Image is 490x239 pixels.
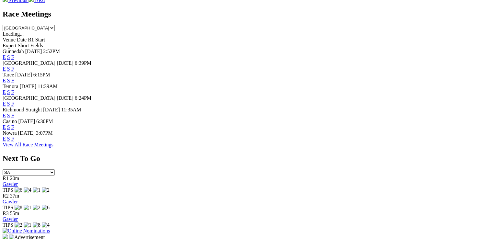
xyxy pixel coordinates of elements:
a: E [3,113,6,118]
img: 6 [15,187,22,193]
span: [DATE] [57,95,74,101]
span: Gunnedah [3,49,24,54]
span: 6:24PM [75,95,92,101]
span: 55m [10,211,19,216]
a: F [11,124,14,130]
span: TIPS [3,187,13,193]
span: 2:52PM [43,49,60,54]
span: Nowra [3,130,17,136]
span: 3:07PM [36,130,53,136]
img: 1 [33,187,40,193]
span: 20m [10,176,19,181]
span: Temora [3,84,18,89]
a: E [3,89,6,95]
img: 8 [15,205,22,211]
span: [DATE] [18,119,35,124]
a: F [11,66,14,72]
img: 1 [24,205,31,211]
span: Taree [3,72,14,77]
span: TIPS [3,222,13,228]
a: S [7,113,10,118]
img: 2 [42,187,50,193]
a: S [7,78,10,83]
a: E [3,136,6,142]
span: 6:39PM [75,60,92,66]
h2: Race Meetings [3,10,487,18]
a: F [11,78,14,83]
a: F [11,113,14,118]
img: 4 [42,222,50,228]
span: [DATE] [20,84,37,89]
img: 6 [42,205,50,211]
a: F [11,89,14,95]
a: Gawler [3,199,18,204]
span: Loading... [3,31,24,37]
span: [DATE] [25,49,42,54]
img: Online Nominations [3,228,50,234]
a: E [3,66,6,72]
span: [DATE] [18,130,35,136]
img: 2 [33,205,40,211]
a: E [3,124,6,130]
span: 11:39AM [38,84,58,89]
a: Gawler [3,181,18,187]
span: Casino [3,119,17,124]
span: R2 [3,193,9,199]
span: 6:15PM [33,72,50,77]
span: Short [18,43,29,48]
img: 1 [24,222,31,228]
img: 15187_Greyhounds_GreysPlayCentral_Resize_SA_WebsiteBanner_300x115_2025.jpg [3,234,8,239]
span: TIPS [3,205,13,210]
a: E [3,78,6,83]
a: S [7,66,10,72]
a: S [7,89,10,95]
img: 8 [33,222,40,228]
span: R3 [3,211,9,216]
span: [GEOGRAPHIC_DATA] [3,95,55,101]
span: Date [17,37,27,42]
a: F [11,54,14,60]
span: [GEOGRAPHIC_DATA] [3,60,55,66]
span: Venue [3,37,16,42]
img: 4 [24,187,31,193]
span: 6:30PM [36,119,53,124]
a: S [7,101,10,107]
span: Richmond Straight [3,107,42,112]
a: S [7,54,10,60]
span: 11:35AM [61,107,81,112]
a: F [11,101,14,107]
span: R1 [3,176,9,181]
img: 2 [15,222,22,228]
a: S [7,124,10,130]
span: Expert [3,43,17,48]
span: Fields [30,43,43,48]
a: E [3,101,6,107]
span: R1 Start [28,37,45,42]
span: [DATE] [57,60,74,66]
span: 37m [10,193,19,199]
a: View All Race Meetings [3,142,53,147]
span: [DATE] [43,107,60,112]
a: Gawler [3,216,18,222]
a: F [11,136,14,142]
a: E [3,54,6,60]
a: S [7,136,10,142]
h2: Next To Go [3,154,487,163]
span: [DATE] [15,72,32,77]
